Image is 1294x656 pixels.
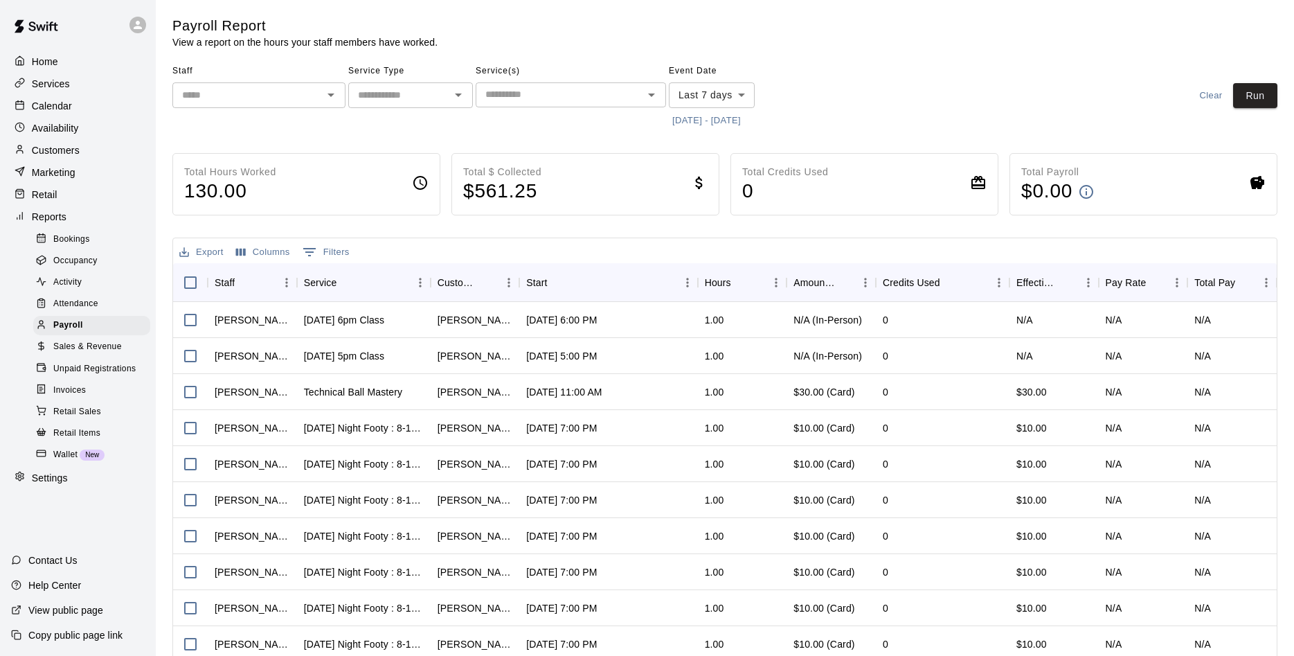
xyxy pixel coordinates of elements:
div: $10.00 [1009,410,1099,446]
button: Sort [731,273,751,292]
div: Emily Ober [215,565,290,579]
div: N/A [1194,313,1211,327]
button: Export [176,242,227,263]
div: Briana Boston [438,565,513,579]
p: View public page [28,603,103,617]
div: Staff [215,263,235,302]
div: Ben Strawbridge [215,385,290,399]
div: Marketing [11,162,145,183]
span: Payroll [53,319,83,333]
div: Emily Ober [215,457,290,471]
div: Bookings [33,230,150,249]
p: Total Hours Worked [184,165,276,179]
div: 0 [883,493,888,507]
div: 0 [883,385,888,399]
div: Emily Ober [215,421,290,435]
span: Activity [53,276,82,290]
div: N/A [1194,385,1211,399]
div: $10.00 [1009,554,1099,590]
h4: $ 561.25 [463,179,541,204]
span: Bookings [53,233,90,247]
h4: 0 [742,179,828,204]
div: Sep 12, 2025, 7:00 PM [526,565,597,579]
a: Occupancy [33,250,156,272]
div: Sep 15, 2025, 5:00 PM [526,349,597,363]
div: Home [11,51,145,72]
span: Attendance [53,297,98,311]
div: 1.00 [705,601,724,615]
p: Calendar [32,99,72,113]
div: N/A [1106,637,1122,651]
span: Wallet [53,448,78,462]
div: 0 [883,637,888,651]
div: Emily Ober [215,637,290,651]
div: N/A [1194,421,1211,435]
div: Hours [698,263,787,302]
div: N/A [1194,637,1211,651]
a: Retail [11,184,145,205]
button: Menu [766,272,787,293]
span: Unpaid Registrations [53,362,136,376]
div: $10.00 (Card) [793,457,854,471]
div: Friday Night Footy : 8-12 Year Olds [304,637,424,651]
a: Retail Items [33,423,156,444]
div: 1.00 [705,421,724,435]
div: Attendance [33,294,150,314]
div: Retail Sales [33,402,150,422]
p: Services [32,77,70,91]
div: Service [304,263,337,302]
a: Availability [11,118,145,139]
div: 0 [883,565,888,579]
h4: 130.00 [184,179,276,204]
div: Amount Paid [787,263,876,302]
button: Sort [336,273,356,292]
div: Friday Night Footy : 8-12 Year Olds [304,493,424,507]
button: Menu [1256,272,1277,293]
div: N/A [1009,302,1099,338]
div: $10.00 [1009,590,1099,626]
div: 0 [883,457,888,471]
button: Show filters [299,241,353,263]
div: Staff [208,263,297,302]
div: 0 [883,529,888,543]
div: $10.00 (Card) [793,529,854,543]
a: Sales & Revenue [33,337,156,358]
div: N/A [1194,565,1211,579]
div: N/A [1194,457,1211,471]
button: Sort [235,273,254,292]
button: Menu [498,272,519,293]
div: Emily Ober [215,601,290,615]
div: $10.00 [1009,482,1099,518]
div: $10.00 (Card) [793,493,854,507]
div: Effective Price [1009,263,1099,302]
button: Menu [989,272,1009,293]
div: Ben Strawbridge [215,313,290,327]
div: Ivan Rivera [438,421,513,435]
div: Emily Ober [215,529,290,543]
div: Start [519,263,697,302]
div: Payroll [33,316,150,335]
div: Total Pay [1194,263,1235,302]
button: Menu [855,272,876,293]
p: Total Credits Used [742,165,828,179]
button: Sort [836,273,855,292]
div: Total Pay [1187,263,1277,302]
button: Select columns [233,242,294,263]
div: Maria Carrillo [438,601,513,615]
div: Credits Used [883,263,940,302]
div: $10.00 (Card) [793,601,854,615]
div: Reports [11,206,145,227]
div: N/A [1194,493,1211,507]
h5: Payroll Report [172,17,438,35]
div: N/A (In-Person) [793,349,862,363]
div: 0 [883,421,888,435]
span: Occupancy [53,254,98,268]
div: N/A [1009,338,1099,374]
p: View a report on the hours your staff members have worked. [172,35,438,49]
div: $10.00 [1009,446,1099,482]
a: Invoices [33,380,156,401]
span: New [80,451,105,459]
button: Menu [410,272,431,293]
p: Availability [32,121,79,135]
